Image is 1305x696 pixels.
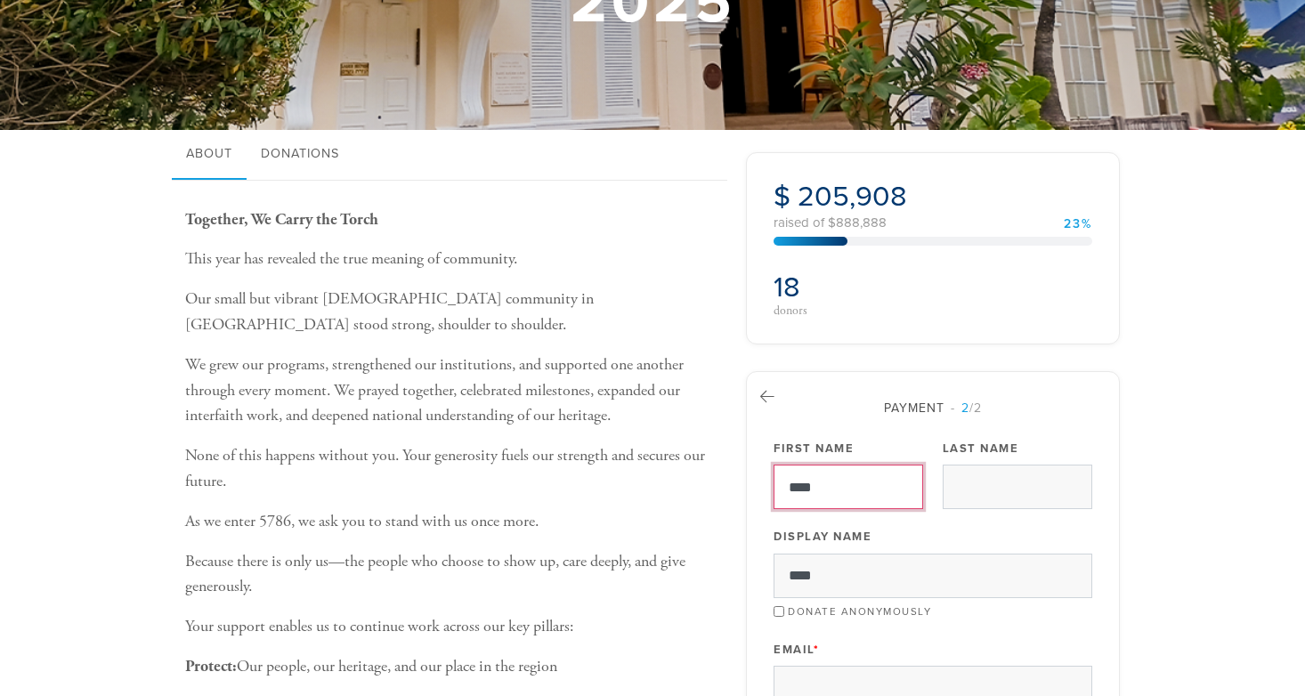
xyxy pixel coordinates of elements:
[774,216,1092,230] div: raised of $888,888
[774,271,928,304] h2: 18
[185,287,719,338] p: Our small but vibrant [DEMOGRAPHIC_DATA] community in [GEOGRAPHIC_DATA] stood strong, shoulder to...
[247,130,353,180] a: Donations
[185,654,719,680] p: Our people, our heritage, and our place in the region
[185,209,378,230] b: Together, We Carry the Torch
[814,643,820,657] span: This field is required.
[185,509,719,535] p: As we enter 5786, we ask you to stand with us once more.
[185,656,237,676] b: Protect:
[951,401,982,416] span: /2
[774,399,1092,417] div: Payment
[185,352,719,429] p: We grew our programs, strengthened our institutions, and supported one another through every mome...
[774,529,871,545] label: Display Name
[788,605,931,618] label: Donate Anonymously
[185,614,719,640] p: Your support enables us to continue work across our key pillars:
[774,642,819,658] label: Email
[185,549,719,601] p: Because there is only us—the people who choose to show up, care deeply, and give generously.
[1064,218,1092,231] div: 23%
[185,443,719,495] p: None of this happens without you. Your generosity fuels our strength and secures our future.
[961,401,969,416] span: 2
[185,247,719,272] p: This year has revealed the true meaning of community.
[774,304,928,317] div: donors
[943,441,1019,457] label: Last Name
[172,130,247,180] a: About
[774,180,790,214] span: $
[798,180,907,214] span: 205,908
[774,441,854,457] label: First Name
